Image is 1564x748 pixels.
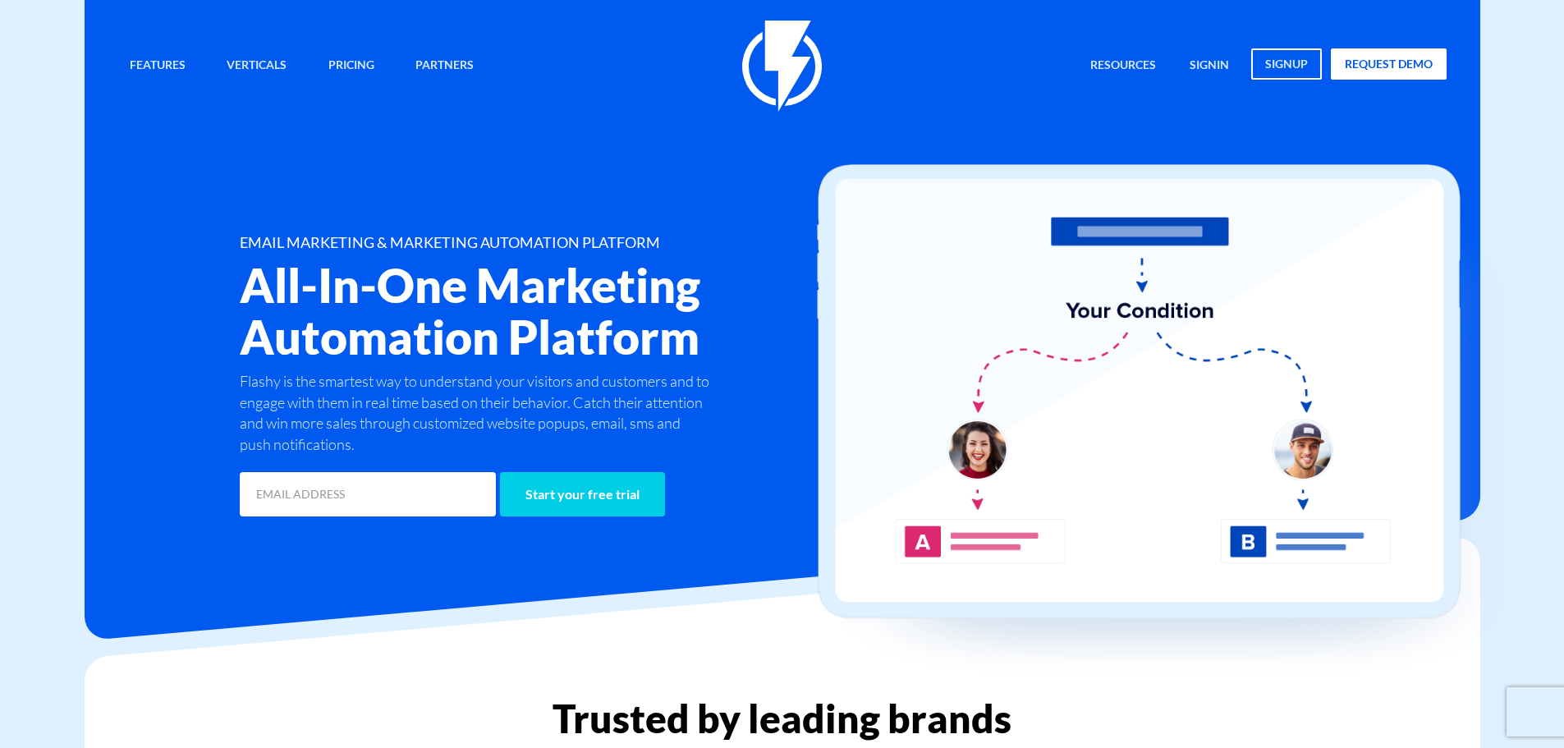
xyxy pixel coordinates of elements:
a: Verticals [214,48,299,84]
input: EMAIL ADDRESS [240,472,496,516]
a: Resources [1078,48,1168,84]
a: signin [1177,48,1241,84]
h1: EMAIL MARKETING & MARKETING AUTOMATION PLATFORM [240,235,880,251]
a: signup [1251,48,1322,80]
input: Start your free trial [500,472,665,516]
a: Partners [403,48,486,84]
h2: All-In-One Marketing Automation Platform [240,259,880,363]
a: Pricing [316,48,387,84]
a: request demo [1331,48,1447,80]
p: Flashy is the smartest way to understand your visitors and customers and to engage with them in r... [240,371,714,456]
h2: Trusted by leading brands [85,697,1480,740]
a: Features [117,48,198,84]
